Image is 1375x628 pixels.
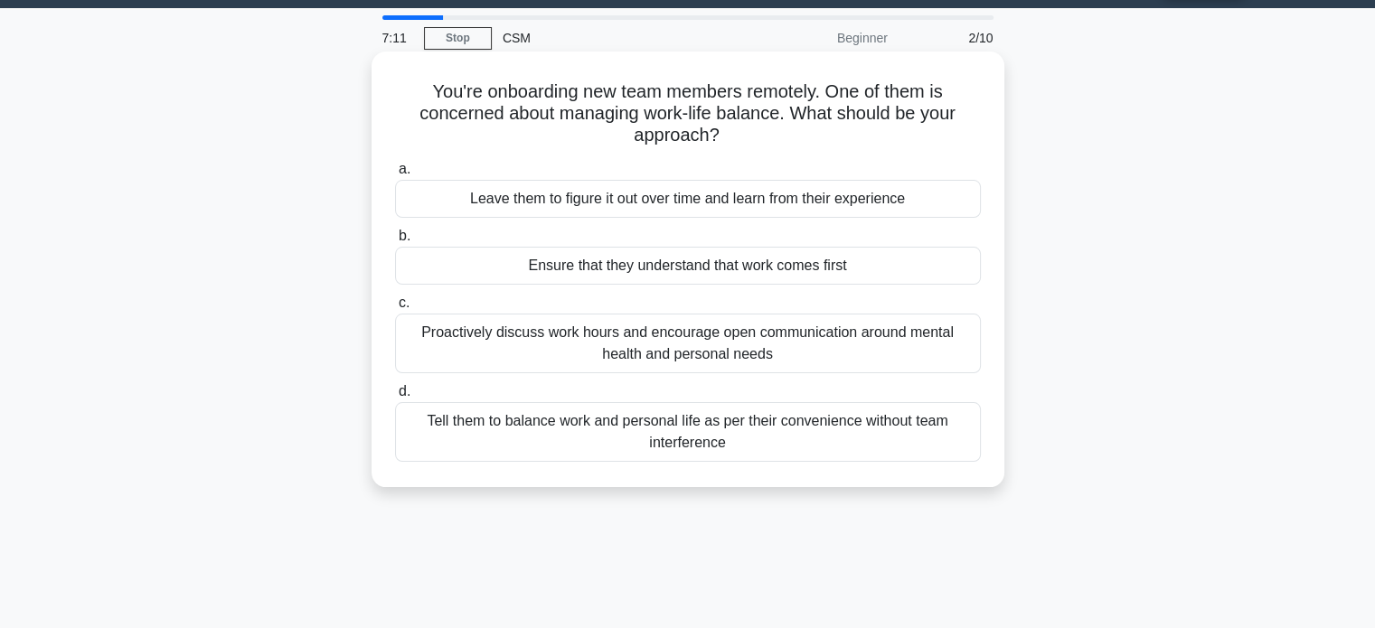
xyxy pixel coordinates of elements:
[395,247,981,285] div: Ensure that they understand that work comes first
[399,161,410,176] span: a.
[424,27,492,50] a: Stop
[393,80,983,147] h5: You're onboarding new team members remotely. One of them is concerned about managing work-life ba...
[492,20,740,56] div: CSM
[399,295,410,310] span: c.
[399,228,410,243] span: b.
[395,180,981,218] div: Leave them to figure it out over time and learn from their experience
[395,314,981,373] div: Proactively discuss work hours and encourage open communication around mental health and personal...
[399,383,410,398] span: d.
[372,20,424,56] div: 7:11
[899,20,1004,56] div: 2/10
[740,20,899,56] div: Beginner
[395,402,981,462] div: Tell them to balance work and personal life as per their convenience without team interference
